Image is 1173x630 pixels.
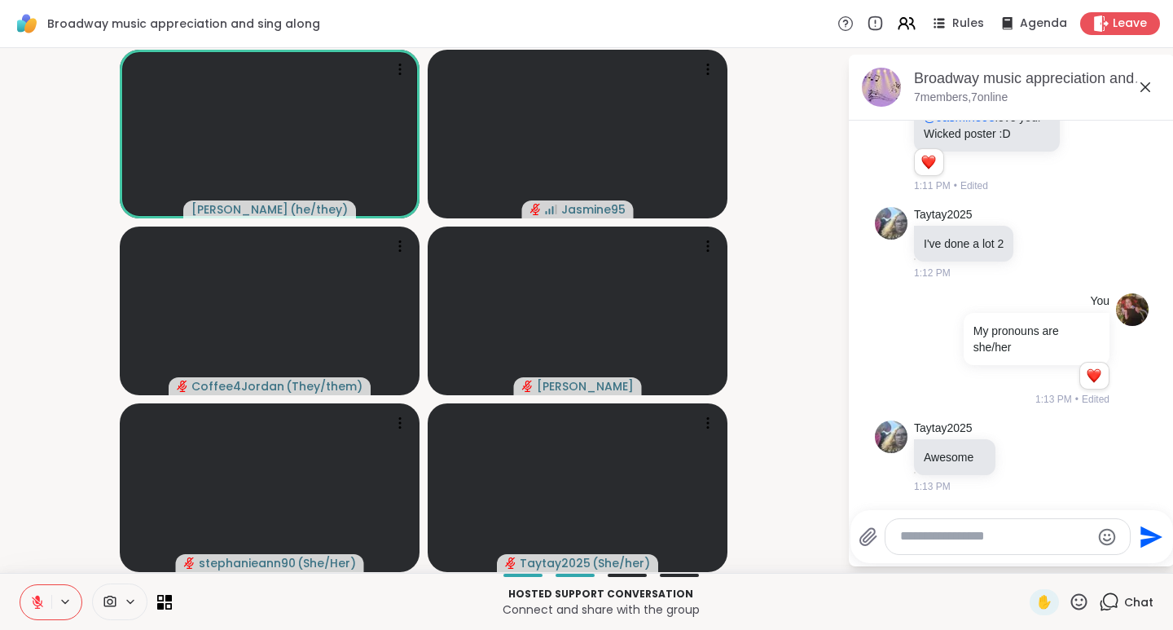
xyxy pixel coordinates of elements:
[1116,293,1149,326] img: https://sharewell-space-live.sfo3.digitaloceanspaces.com/user-generated/0818d3a5-ec43-4745-9685-c...
[914,178,951,193] span: 1:11 PM
[47,15,320,32] span: Broadway music appreciation and sing along
[920,156,937,169] button: Reactions: love
[973,323,1100,355] p: My pronouns are she/her
[286,378,362,394] span: ( They/them )
[530,204,542,215] span: audio-muted
[177,381,188,392] span: audio-muted
[1113,15,1147,32] span: Leave
[1036,593,1052,612] span: ✋
[1075,392,1079,407] span: •
[914,207,973,223] a: Taytay2025
[914,266,951,280] span: 1:12 PM
[960,178,988,193] span: Edited
[924,236,1004,252] p: I've done a lot 2
[914,421,973,437] a: Taytay2025
[290,201,348,218] span: ( he/they )
[13,10,41,37] img: ShareWell Logomark
[914,68,1162,89] div: Broadway music appreciation and sing along , [DATE]
[1080,363,1109,389] div: Reaction list
[1035,392,1072,407] span: 1:13 PM
[914,479,951,494] span: 1:13 PM
[1090,293,1109,310] h4: You
[191,378,284,394] span: Coffee4Jordan
[875,421,907,453] img: https://sharewell-space-live.sfo3.digitaloceanspaces.com/user-generated/fd3fe502-7aaa-4113-b76c-3...
[914,90,1008,106] p: 7 members, 7 online
[1020,15,1067,32] span: Agenda
[915,149,943,175] div: Reaction list
[537,378,634,394] span: [PERSON_NAME]
[505,557,516,569] span: audio-muted
[954,178,957,193] span: •
[1097,527,1117,547] button: Emoji picker
[520,555,591,571] span: Taytay2025
[862,68,901,107] img: Broadway music appreciation and sing along , Oct 09
[1124,594,1153,610] span: Chat
[297,555,356,571] span: ( She/Her )
[184,557,195,569] span: audio-muted
[1082,392,1109,407] span: Edited
[952,15,984,32] span: Rules
[522,381,534,392] span: audio-muted
[592,555,650,571] span: ( She/her )
[900,528,1090,545] textarea: Type your message
[924,109,1050,142] p: love your Wicked poster :D
[561,201,626,218] span: Jasmine95
[182,601,1020,618] p: Connect and share with the group
[182,587,1020,601] p: Hosted support conversation
[875,207,907,240] img: https://sharewell-space-live.sfo3.digitaloceanspaces.com/user-generated/fd3fe502-7aaa-4113-b76c-3...
[924,449,986,465] p: Awesome
[191,201,288,218] span: [PERSON_NAME]
[199,555,296,571] span: stephanieann90
[1085,369,1102,382] button: Reactions: love
[1131,518,1167,555] button: Send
